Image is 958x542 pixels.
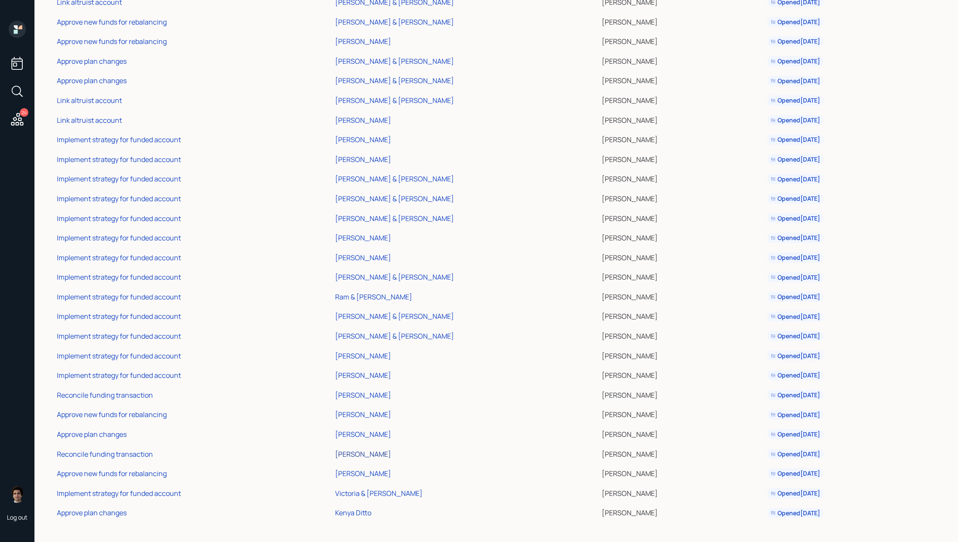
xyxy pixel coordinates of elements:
[600,246,765,266] td: [PERSON_NAME]
[335,56,454,66] div: [PERSON_NAME] & [PERSON_NAME]
[57,371,181,380] div: Implement strategy for funded account
[600,148,765,168] td: [PERSON_NAME]
[335,272,454,282] div: [PERSON_NAME] & [PERSON_NAME]
[335,194,454,203] div: [PERSON_NAME] & [PERSON_NAME]
[57,311,181,321] div: Implement strategy for funded account
[335,76,454,85] div: [PERSON_NAME] & [PERSON_NAME]
[771,18,820,26] div: Opened [DATE]
[771,293,820,301] div: Opened [DATE]
[57,17,167,27] div: Approve new funds for rebalancing
[771,371,820,380] div: Opened [DATE]
[335,233,391,243] div: [PERSON_NAME]
[57,292,181,302] div: Implement strategy for funded account
[9,486,26,503] img: harrison-schaefer-headshot-2.png
[771,489,820,498] div: Opened [DATE]
[335,37,391,46] div: [PERSON_NAME]
[57,174,181,184] div: Implement strategy for funded account
[600,443,765,463] td: [PERSON_NAME]
[771,234,820,242] div: Opened [DATE]
[771,57,820,65] div: Opened [DATE]
[57,135,181,144] div: Implement strategy for funded account
[771,155,820,164] div: Opened [DATE]
[57,390,153,400] div: Reconcile funding transaction
[600,11,765,31] td: [PERSON_NAME]
[57,194,181,203] div: Implement strategy for funded account
[335,174,454,184] div: [PERSON_NAME] & [PERSON_NAME]
[57,508,127,517] div: Approve plan changes
[771,312,820,321] div: Opened [DATE]
[57,272,181,282] div: Implement strategy for funded account
[335,17,454,27] div: [PERSON_NAME] & [PERSON_NAME]
[57,449,153,459] div: Reconcile funding transaction
[335,489,423,498] div: Victoria & [PERSON_NAME]
[600,286,765,305] td: [PERSON_NAME]
[600,364,765,384] td: [PERSON_NAME]
[600,266,765,286] td: [PERSON_NAME]
[57,115,122,125] div: Link altruist account
[771,273,820,282] div: Opened [DATE]
[771,96,820,105] div: Opened [DATE]
[771,175,820,184] div: Opened [DATE]
[57,410,167,419] div: Approve new funds for rebalancing
[335,292,412,302] div: Ram & [PERSON_NAME]
[771,135,820,144] div: Opened [DATE]
[335,96,454,105] div: [PERSON_NAME] & [PERSON_NAME]
[600,109,765,129] td: [PERSON_NAME]
[335,410,391,419] div: [PERSON_NAME]
[57,155,181,164] div: Implement strategy for funded account
[57,253,181,262] div: Implement strategy for funded account
[57,331,181,341] div: Implement strategy for funded account
[771,332,820,340] div: Opened [DATE]
[600,70,765,90] td: [PERSON_NAME]
[335,253,391,262] div: [PERSON_NAME]
[771,411,820,419] div: Opened [DATE]
[335,351,391,361] div: [PERSON_NAME]
[771,450,820,458] div: Opened [DATE]
[600,30,765,50] td: [PERSON_NAME]
[57,96,122,105] div: Link altruist account
[57,214,181,223] div: Implement strategy for funded account
[771,430,820,439] div: Opened [DATE]
[600,404,765,424] td: [PERSON_NAME]
[600,227,765,246] td: [PERSON_NAME]
[335,508,371,517] div: Kenya Ditto
[57,37,167,46] div: Approve new funds for rebalancing
[600,462,765,482] td: [PERSON_NAME]
[57,469,167,478] div: Approve new funds for rebalancing
[335,135,391,144] div: [PERSON_NAME]
[57,430,127,439] div: Approve plan changes
[57,233,181,243] div: Implement strategy for funded account
[335,155,391,164] div: [PERSON_NAME]
[335,115,391,125] div: [PERSON_NAME]
[600,345,765,364] td: [PERSON_NAME]
[335,331,454,341] div: [PERSON_NAME] & [PERSON_NAME]
[57,76,127,85] div: Approve plan changes
[57,56,127,66] div: Approve plan changes
[335,371,391,380] div: [PERSON_NAME]
[600,50,765,70] td: [PERSON_NAME]
[771,194,820,203] div: Opened [DATE]
[600,423,765,443] td: [PERSON_NAME]
[600,502,765,522] td: [PERSON_NAME]
[771,391,820,399] div: Opened [DATE]
[600,89,765,109] td: [PERSON_NAME]
[335,430,391,439] div: [PERSON_NAME]
[600,187,765,207] td: [PERSON_NAME]
[771,352,820,360] div: Opened [DATE]
[335,311,454,321] div: [PERSON_NAME] & [PERSON_NAME]
[771,469,820,478] div: Opened [DATE]
[57,489,181,498] div: Implement strategy for funded account
[335,214,454,223] div: [PERSON_NAME] & [PERSON_NAME]
[771,253,820,262] div: Opened [DATE]
[771,37,820,46] div: Opened [DATE]
[600,168,765,188] td: [PERSON_NAME]
[20,108,28,117] div: 24
[600,384,765,404] td: [PERSON_NAME]
[600,207,765,227] td: [PERSON_NAME]
[771,214,820,223] div: Opened [DATE]
[600,128,765,148] td: [PERSON_NAME]
[771,77,820,85] div: Opened [DATE]
[600,482,765,502] td: [PERSON_NAME]
[771,116,820,125] div: Opened [DATE]
[335,449,391,459] div: [PERSON_NAME]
